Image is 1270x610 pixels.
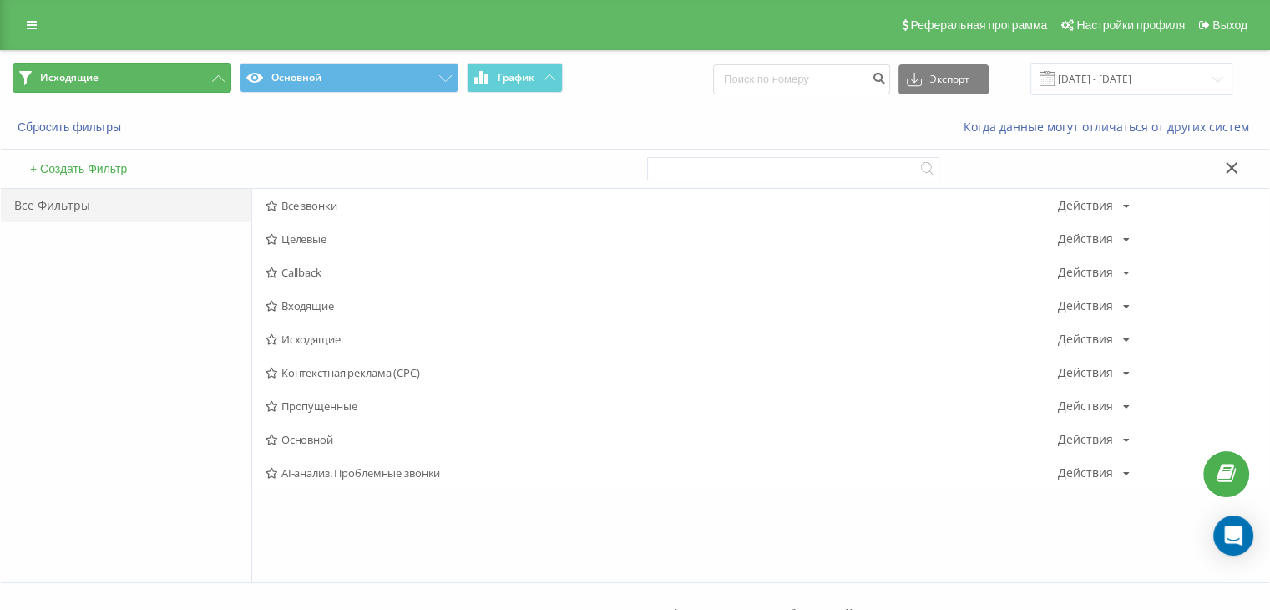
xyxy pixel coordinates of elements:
[1058,400,1113,412] div: Действия
[964,119,1257,135] a: Когда данные могут отличаться от других систем
[1213,516,1253,556] div: Open Intercom Messenger
[13,119,129,135] button: Сбросить фильтры
[467,63,563,93] button: График
[1076,18,1185,32] span: Настройки профиля
[266,367,1058,379] span: Контекстная реклама (CPC)
[1220,160,1244,178] button: Закрыть
[1058,333,1113,345] div: Действия
[266,333,1058,345] span: Исходящие
[1058,233,1113,245] div: Действия
[25,161,132,176] button: + Создать Фильтр
[898,64,989,94] button: Экспорт
[13,63,231,93] button: Исходящие
[498,72,534,84] span: График
[1,189,251,222] div: Все Фильтры
[1058,267,1113,278] div: Действия
[713,64,890,94] input: Поиск по номеру
[1058,200,1113,211] div: Действия
[1058,367,1113,379] div: Действия
[266,233,1058,245] span: Целевые
[1212,18,1247,32] span: Выход
[266,200,1058,211] span: Все звонки
[910,18,1047,32] span: Реферальная программа
[240,63,458,93] button: Основной
[266,300,1058,312] span: Входящие
[1058,467,1113,479] div: Действия
[1058,300,1113,312] div: Действия
[266,434,1058,445] span: Основной
[266,267,1058,278] span: Callback
[266,400,1058,412] span: Пропущенные
[40,71,99,84] span: Исходящие
[266,467,1058,479] span: AI-анализ. Проблемные звонки
[1058,434,1113,445] div: Действия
